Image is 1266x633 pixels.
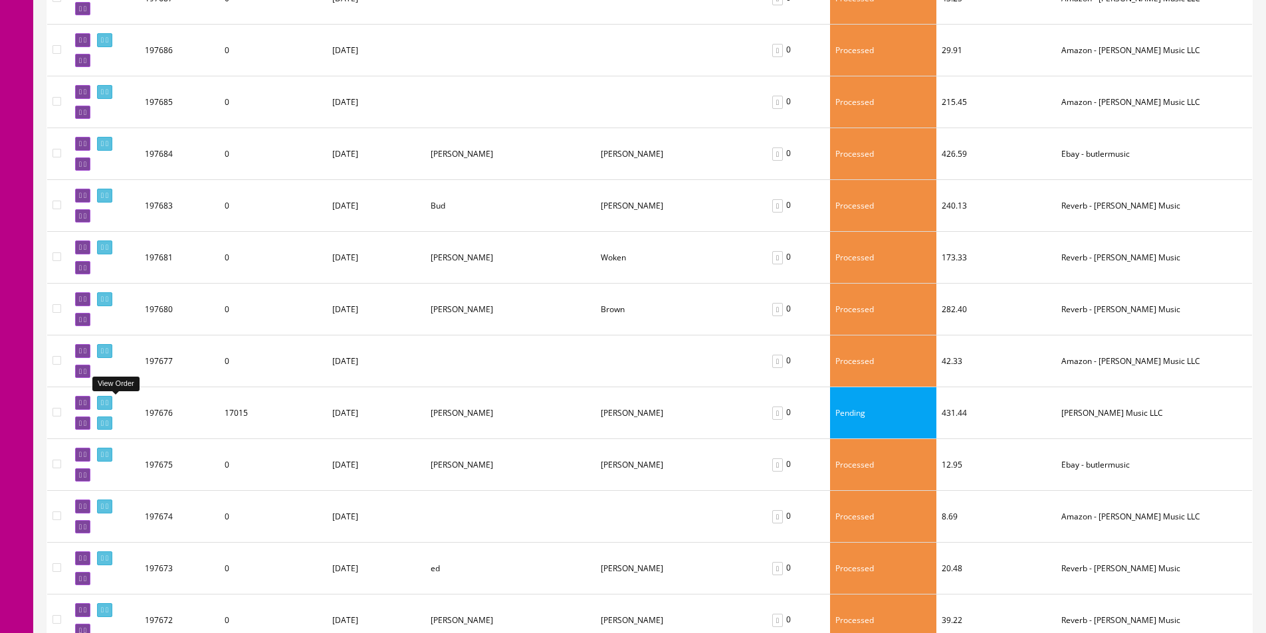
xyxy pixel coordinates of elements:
td: 17015 [219,387,327,439]
td: 0 [219,335,327,387]
td: Pending [830,387,936,439]
td: 0 [764,25,830,76]
td: 20.48 [936,543,1056,594]
td: 0 [219,180,327,232]
td: 240.13 [936,180,1056,232]
td: Brown [595,284,764,335]
td: [DATE] [327,543,425,594]
td: 173.33 [936,232,1056,284]
td: [DATE] [327,25,425,76]
td: 0 [764,232,830,284]
td: Processed [830,232,936,284]
td: 0 [764,439,830,491]
td: ed [425,543,595,594]
td: 29.91 [936,25,1056,76]
td: [DATE] [327,232,425,284]
td: 197680 [140,284,219,335]
td: 0 [764,387,830,439]
td: Elizabeth [425,439,595,491]
td: 197684 [140,128,219,180]
td: [DATE] [327,128,425,180]
td: Stacey [425,284,595,335]
td: 197683 [140,180,219,232]
td: 0 [764,128,830,180]
td: 8.69 [936,491,1056,543]
td: 197681 [140,232,219,284]
td: 0 [764,76,830,128]
td: 0 [764,180,830,232]
td: 197686 [140,25,219,76]
td: Kerwin [595,387,764,439]
td: 0 [764,284,830,335]
td: 0 [764,543,830,594]
td: Processed [830,335,936,387]
td: 42.33 [936,335,1056,387]
td: Reverb - Butler Music [1056,180,1252,232]
td: 197674 [140,491,219,543]
td: Processed [830,180,936,232]
td: Jones [595,180,764,232]
td: [DATE] [327,76,425,128]
td: 0 [764,335,830,387]
td: 0 [219,439,327,491]
td: [DATE] [327,335,425,387]
td: 0 [219,491,327,543]
td: 12.95 [936,439,1056,491]
td: Processed [830,128,936,180]
td: Davis [595,128,764,180]
td: Processed [830,439,936,491]
td: 0 [219,25,327,76]
td: Processed [830,491,936,543]
td: [DATE] [327,387,425,439]
td: 282.40 [936,284,1056,335]
td: Laurene [425,387,595,439]
td: Processed [830,25,936,76]
td: 0 [219,128,327,180]
td: 215.45 [936,76,1056,128]
td: Woken [595,232,764,284]
td: Processed [830,284,936,335]
td: 0 [764,491,830,543]
td: Jason [425,232,595,284]
div: View Order [92,377,140,391]
td: 0 [219,232,327,284]
td: Amazon - Butler Music LLC [1056,25,1252,76]
td: [DATE] [327,180,425,232]
td: 0 [219,543,327,594]
td: Butler Music LLC [1056,387,1252,439]
td: [DATE] [327,439,425,491]
td: 426.59 [936,128,1056,180]
td: Whitehead-Jennings [595,439,764,491]
td: Reverb - Butler Music [1056,232,1252,284]
td: Amazon - Butler Music LLC [1056,335,1252,387]
td: Bud [425,180,595,232]
td: 197675 [140,439,219,491]
td: Ebay - butlermusic [1056,439,1252,491]
td: 197673 [140,543,219,594]
td: 197677 [140,335,219,387]
td: 197685 [140,76,219,128]
td: Ebay - butlermusic [1056,128,1252,180]
td: 197676 [140,387,219,439]
td: 0 [219,284,327,335]
td: 431.44 [936,387,1056,439]
td: Processed [830,543,936,594]
td: 0 [219,76,327,128]
td: Processed [830,76,936,128]
td: James [425,128,595,180]
td: [DATE] [327,491,425,543]
td: Amazon - Butler Music LLC [1056,76,1252,128]
td: Reverb - Butler Music [1056,543,1252,594]
td: Reverb - Butler Music [1056,284,1252,335]
td: wolleson [595,543,764,594]
td: Amazon - Butler Music LLC [1056,491,1252,543]
td: [DATE] [327,284,425,335]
